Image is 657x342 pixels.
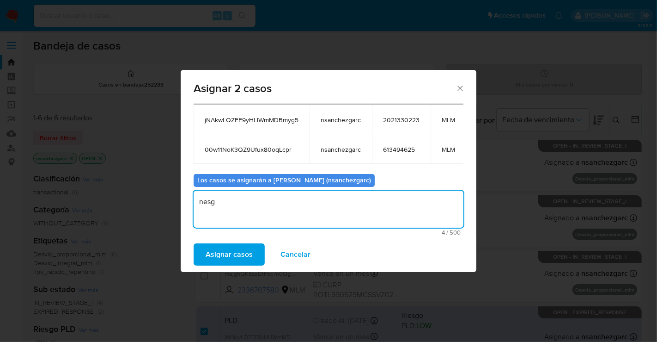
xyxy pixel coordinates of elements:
[383,145,420,154] span: 613494625
[206,244,253,265] span: Asignar casos
[321,116,361,124] span: nsanchezgarc
[194,83,456,94] span: Asignar 2 casos
[280,244,310,265] span: Cancelar
[442,145,455,154] span: MLM
[383,116,420,124] span: 2021330223
[205,145,298,154] span: 00w11NoK3QZ9Ufux80oqLcpr
[197,175,371,185] b: Los casos se asignarán a [PERSON_NAME] (nsanchezgarc)
[205,116,298,124] span: jNAkwLQZEE9yHLlWmMDBmyg5
[442,116,455,124] span: MLM
[196,230,461,236] span: Máximo 500 caracteres
[194,191,463,228] textarea: nesg
[268,243,322,266] button: Cancelar
[194,243,265,266] button: Asignar casos
[321,145,361,154] span: nsanchezgarc
[456,84,464,92] button: Cerrar ventana
[181,70,476,272] div: assign-modal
